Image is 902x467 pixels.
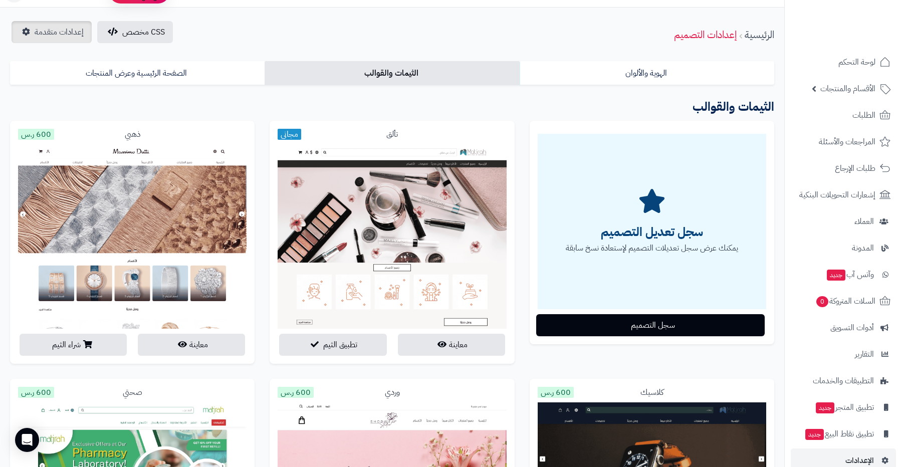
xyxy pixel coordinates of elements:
[826,268,874,282] span: وآتس آب
[854,214,874,228] span: العملاء
[816,402,834,413] span: جديد
[12,21,92,43] a: إعدادات متقدمة
[791,395,896,419] a: تطبيق المتجرجديد
[538,387,766,398] div: كلاسيك
[279,334,386,356] button: تطبيق الثيم
[791,50,896,74] a: لوحة التحكم
[538,387,574,398] span: 600 ر.س
[15,428,39,452] div: Open Intercom Messenger
[791,209,896,233] a: العملاء
[838,55,875,69] span: لوحة التحكم
[278,387,314,398] span: 600 ر.س
[18,387,247,398] div: صحتي
[791,156,896,180] a: طلبات الإرجاع
[122,26,165,38] span: CSS مخصص
[97,21,173,43] button: CSS مخصص
[815,294,875,308] span: السلات المتروكة
[791,316,896,340] a: أدوات التسويق
[852,241,874,255] span: المدونة
[820,82,875,96] span: الأقسام والمنتجات
[398,334,505,356] button: معاينة
[520,61,774,85] a: الهوية والألوان
[827,270,845,281] span: جديد
[538,134,766,309] div: يمكنك عرض سجل تعديلات التصميم لإستعادة نسخ سابقة
[791,369,896,393] a: التطبيقات والخدمات
[278,129,301,140] span: مجاني
[278,129,506,140] div: تألق
[674,27,737,42] a: إعدادات التصميم
[536,314,765,336] button: سجل التصميم
[745,27,774,42] a: الرئيسية
[35,26,84,38] span: إعدادات متقدمة
[791,236,896,260] a: المدونة
[813,374,874,388] span: التطبيقات والخدمات
[834,28,892,49] img: logo-2.png
[20,334,127,356] button: شراء الثيم
[265,61,519,85] a: الثيمات والقوالب
[791,183,896,207] a: إشعارات التحويلات البنكية
[791,342,896,366] a: التقارير
[816,296,828,307] span: 0
[18,129,54,140] span: 600 ر.س
[138,334,245,356] button: معاينة
[10,61,265,85] a: الصفحة الرئيسية وعرض المنتجات
[799,188,875,202] span: إشعارات التحويلات البنكية
[852,108,875,122] span: الطلبات
[804,427,874,441] span: تطبيق نقاط البيع
[791,422,896,446] a: تطبيق نقاط البيعجديد
[791,289,896,313] a: السلات المتروكة0
[18,387,54,398] span: 600 ر.س
[323,339,357,351] span: تطبيق الثيم
[791,103,896,127] a: الطلبات
[830,321,874,335] span: أدوات التسويق
[855,347,874,361] span: التقارير
[10,97,774,117] h3: الثيمات والقوالب
[805,429,824,440] span: جديد
[835,161,875,175] span: طلبات الإرجاع
[18,129,247,140] div: ذهبي
[815,400,874,414] span: تطبيق المتجر
[278,387,506,398] div: وردي
[791,130,896,154] a: المراجعات والأسئلة
[819,135,875,149] span: المراجعات والأسئلة
[791,263,896,287] a: وآتس آبجديد
[538,222,766,243] h2: سجل تعديل التصميم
